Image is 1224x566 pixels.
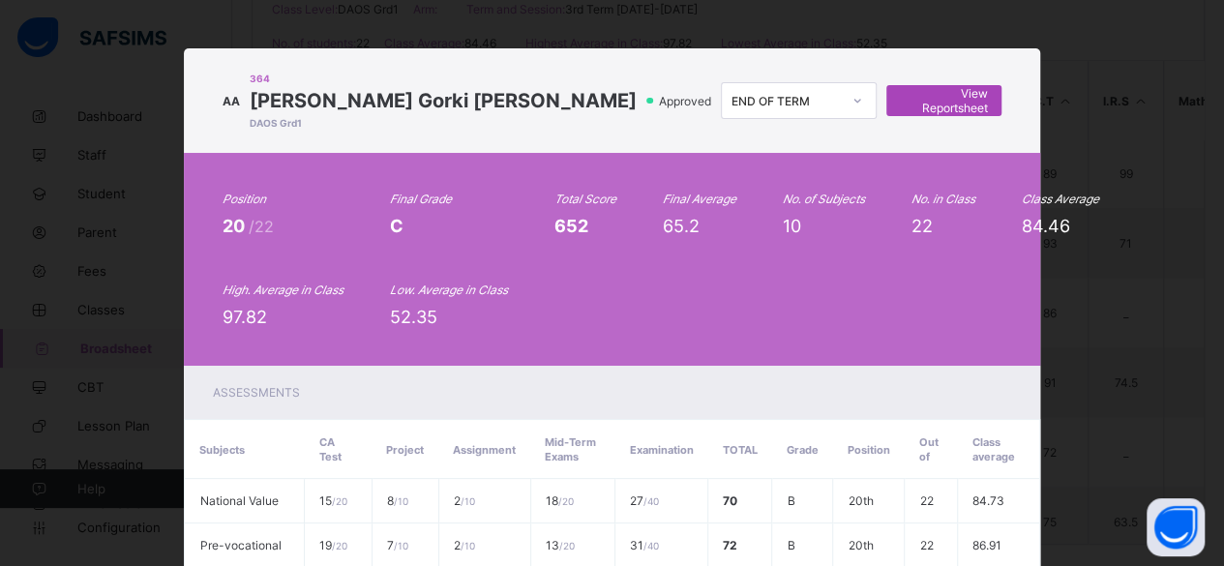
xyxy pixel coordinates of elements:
span: 84.73 [972,493,1004,508]
span: 97.82 [223,307,267,327]
i: No. in Class [911,192,975,206]
span: 65.2 [663,216,700,236]
span: 2 [454,538,475,552]
span: / 20 [332,495,347,507]
i: Final Grade [390,192,452,206]
span: Class average [971,435,1014,463]
span: 20 [223,216,249,236]
span: Approved [657,94,717,108]
span: 86.91 [972,538,1001,552]
span: 18 [546,493,574,508]
span: Total [723,443,758,457]
span: 52.35 [390,307,437,327]
span: 70 [723,493,737,508]
span: 22 [919,538,933,552]
i: Class Average [1022,192,1099,206]
span: CA Test [319,435,342,463]
span: / 40 [643,495,659,507]
i: Position [223,192,266,206]
span: 27 [630,493,659,508]
span: Mid-Term Exams [545,435,596,463]
span: DAOS Grd1 [250,117,637,129]
span: View Reportsheet [901,86,987,115]
span: 19 [319,538,347,552]
span: / 20 [558,495,574,507]
i: Low. Average in Class [390,283,508,297]
span: / 10 [461,495,475,507]
div: END OF TERM [731,94,842,108]
span: Assignment [453,443,516,457]
span: Project [386,443,424,457]
span: Out of [919,435,939,463]
i: Final Average [663,192,736,206]
span: 7 [387,538,408,552]
span: Position [848,443,890,457]
span: 652 [554,216,588,236]
span: Subjects [199,443,245,457]
span: 22 [911,216,933,236]
span: 72 [723,538,737,552]
span: Pre-vocational [200,538,282,552]
span: 84.46 [1022,216,1070,236]
span: /22 [249,217,274,236]
span: C [390,216,403,236]
span: 364 [250,73,637,84]
span: 31 [630,538,659,552]
span: Grade [787,443,819,457]
span: 10 [783,216,801,236]
span: 2 [454,493,475,508]
span: 20th [848,538,873,552]
span: AA [223,94,240,108]
span: 15 [319,493,347,508]
i: No. of Subjects [783,192,865,206]
span: National Value [200,493,279,508]
button: Open asap [1147,498,1205,556]
span: 13 [546,538,575,552]
span: B [787,493,794,508]
span: [PERSON_NAME] Gorki [PERSON_NAME] [250,89,637,112]
span: / 40 [643,540,659,551]
span: / 10 [394,540,408,551]
span: / 10 [461,540,475,551]
i: High. Average in Class [223,283,343,297]
i: Total Score [554,192,616,206]
span: 22 [919,493,933,508]
span: / 20 [332,540,347,551]
span: / 20 [559,540,575,551]
span: Assessments [213,385,300,400]
span: 8 [387,493,408,508]
span: B [787,538,794,552]
span: / 10 [394,495,408,507]
span: 20th [848,493,873,508]
span: Examination [630,443,694,457]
